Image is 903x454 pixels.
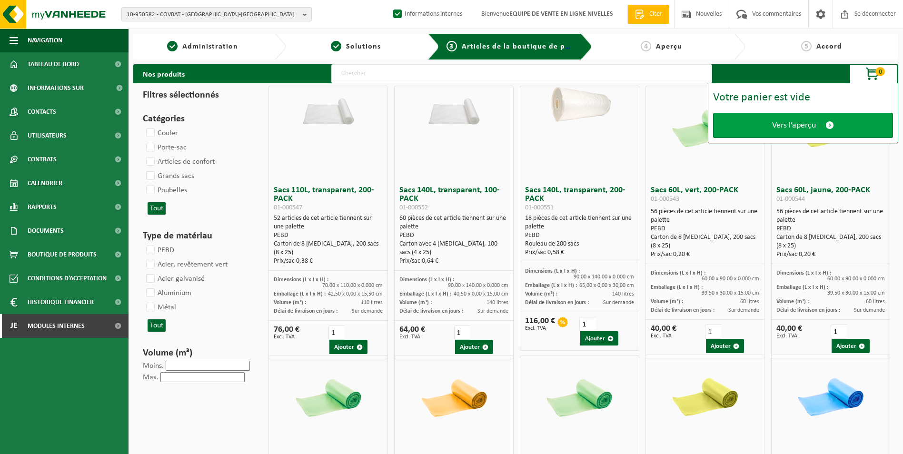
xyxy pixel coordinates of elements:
span: Délai de livraison en jours : [399,308,463,314]
div: Carton de 8 [MEDICAL_DATA], 200 sacs (8 x 25) [776,233,885,250]
font: 40,00 € [651,324,676,333]
span: 4 [641,41,651,51]
font: 76,00 € [274,325,299,334]
span: 10-950582 - COVBAT - [GEOGRAPHIC_DATA]-[GEOGRAPHIC_DATA] [127,8,299,22]
font: Sacs 140L, transparent, 100-PACK [399,186,500,212]
div: Rouleau de 200 sacs [525,240,634,248]
span: Dimensions (L x l x H) : [274,277,328,283]
span: 90.00 x 140.00 x 0.000 cm [448,283,508,288]
span: 01-000544 [776,196,805,203]
button: Ajouter [706,339,744,353]
span: Vers l’aperçu [772,120,816,130]
span: 5 [801,41,812,51]
span: Excl. TVA [274,334,299,340]
span: Emballage (L x l x H) : [399,291,451,297]
h2: Nos produits [133,64,194,83]
div: Prix/sac 0,20 € [651,250,760,259]
span: Sur demande [477,308,508,314]
span: Contrats [28,148,57,171]
span: Sur demande [728,307,759,313]
font: Ajouter [460,344,480,350]
label: Métal [144,300,176,315]
span: 01-000543 [651,196,679,203]
label: Moins. [143,362,164,370]
span: Délai de livraison en jours : [651,307,714,313]
span: Tableau de bord [28,52,79,76]
img: 01-000555 [790,355,871,436]
span: Boutique de produits [28,243,97,266]
a: Vers l’aperçu [713,113,893,138]
button: Ajouter [455,340,493,354]
span: Administration [182,43,238,50]
h3: Filtres sélectionnés [143,88,251,102]
div: PEBD [776,225,885,233]
span: 60.00 x 90.00 x 0.000 cm [827,276,885,282]
input: 1 [328,326,345,340]
font: Ajouter [585,336,605,342]
span: 1 [167,41,178,51]
a: 2Solutions [291,41,420,52]
span: 01-000552 [399,204,428,211]
a: 3Articles de la boutique de produits [447,41,573,52]
font: Sacs 140L, transparent, 200-PACK [525,186,625,212]
span: Dimensions (L x l x H) : [525,268,580,274]
font: Ajouter [711,343,731,349]
span: Documents [28,219,64,243]
label: Acier galvanisé [144,272,205,286]
font: 52 articles de cet article tiennent sur une palette [274,215,372,230]
span: 140 litres [486,300,508,306]
span: Solutions [346,43,381,50]
font: Sacs 110L, transparent, 200-PACK [274,186,374,212]
div: PEBD [399,231,508,240]
span: Volume (m³) : [651,299,683,305]
img: 01-000549 [414,356,495,437]
div: Carton de 8 [MEDICAL_DATA], 200 sacs (8 x 25) [274,240,383,257]
span: Rapports [28,195,57,219]
div: Carton de 8 [MEDICAL_DATA], 200 sacs (8 x 25) [651,233,760,250]
label: Aluminium [144,286,191,300]
strong: EQUIPE DE VENTE EN LIGNE NIVELLES [509,10,613,18]
input: Chercher [331,64,712,83]
span: Sur demande [854,307,885,313]
a: 5Accord [750,41,893,52]
span: 90.00 x 140.00 x 0.000 cm [574,274,634,280]
span: Volume (m³) : [399,300,432,306]
span: Je [10,314,18,338]
span: Excl. TVA [525,326,555,331]
span: Sur demande [603,300,634,306]
button: Ajouter [832,339,870,353]
button: 0 [850,64,897,83]
span: 01-000551 [525,204,554,211]
div: PEBD [651,225,760,233]
span: Excl. TVA [776,333,802,339]
font: Ajouter [836,343,856,349]
div: Carton avec 4 [MEDICAL_DATA], 100 sacs (4 x 25) [399,240,508,257]
h3: Volume (m³) [143,346,251,360]
span: 39.50 x 30.00 x 15.00 cm [702,290,759,296]
label: PEBD [144,243,174,257]
span: Calendrier [28,171,62,195]
span: Conditions d’acceptation [28,266,107,290]
span: Historique financier [28,290,94,314]
span: 01-000547 [274,204,302,211]
span: 60.00 x 90.00 x 0.000 cm [702,276,759,282]
input: 1 [579,317,595,331]
span: Emballage (L x l x H) : [525,283,577,288]
span: Modules internes [28,314,85,338]
label: Articles de confort [144,155,215,169]
span: Aperçu [656,43,682,50]
button: Tout [148,319,166,332]
span: Emballage (L x l x H) : [776,285,828,290]
span: Utilisateurs [28,124,67,148]
font: Sacs 60L, vert, 200-PACK [651,186,738,203]
div: Prix/sac 0,20 € [776,250,885,259]
span: 39.50 x 30.00 x 15.00 cm [827,290,885,296]
img: 01-000543 [665,86,745,167]
span: Emballage (L x l x H) : [274,291,326,297]
span: Dimensions (L x l x H) : [651,270,705,276]
font: 56 pièces de cet article tiennent sur une palette [651,208,757,224]
label: Acier, revêtement vert [144,257,228,272]
font: 60 pièces de cet article tiennent sur une palette [399,215,506,230]
span: Volume (m³) : [776,299,809,305]
img: 01-000553 [539,356,620,437]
